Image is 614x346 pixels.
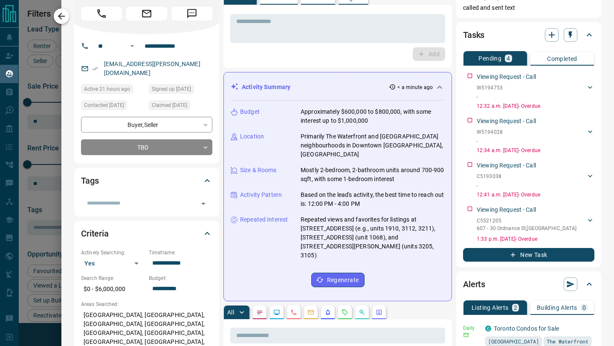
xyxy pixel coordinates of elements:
h2: Criteria [81,227,109,240]
button: Open [197,198,209,210]
a: [EMAIL_ADDRESS][PERSON_NAME][DOMAIN_NAME] [104,61,200,76]
svg: Notes [256,309,263,316]
p: 0 [582,305,586,311]
h2: Tags [81,174,98,187]
p: Actively Searching: [81,249,145,257]
svg: Calls [290,309,297,316]
p: C5521205 [477,217,576,225]
p: Daily [463,324,480,332]
span: Call [81,7,122,20]
div: Buyer , Seller [81,117,212,133]
p: Completed [547,56,577,62]
div: Tags [81,170,212,191]
span: Email [126,7,167,20]
p: Size & Rooms [240,166,277,175]
div: W5194753, [477,82,594,101]
p: , [477,92,503,99]
p: W5194753 [477,84,503,92]
p: Repeated Interest [240,215,288,224]
p: Listing Alerts [472,305,509,311]
div: W5194028, [477,127,594,145]
svg: Email Verified [92,66,98,72]
span: Contacted [DATE] [84,101,124,110]
p: 607 - 30 Ordnance St , [GEOGRAPHIC_DATA] [477,225,576,232]
p: Primarily The Waterfront and [GEOGRAPHIC_DATA] neighbourhoods in Downtown [GEOGRAPHIC_DATA], [GEO... [301,132,445,159]
p: Approximately $600,000 to $800,000, with some interest up to $1,000,000 [301,107,445,125]
p: 2 [514,305,517,311]
p: C5193038 [477,173,501,180]
p: 12:34 a.m. [DATE] - Overdue [477,147,594,154]
p: Repeated views and favorites for listings at [STREET_ADDRESS] (e.g., units 1910, 3112, 3211), [ST... [301,215,445,260]
p: Budget [240,107,260,116]
div: Activity Summary< a minute ago [231,79,445,95]
p: 4 [507,55,510,61]
p: , [477,136,503,144]
div: Sun Sep 14 2025 [81,84,145,96]
span: Message [171,7,212,20]
svg: Emails [307,309,314,316]
div: condos.ca [485,326,491,332]
button: Regenerate [311,273,365,287]
p: 12:41 a.m. [DATE] - Overdue [477,191,594,199]
a: Toronto Condos for Sale [494,325,559,332]
span: Claimed [DATE] [152,101,187,110]
div: TBD [81,139,212,155]
p: Location [240,132,264,141]
p: , [477,180,501,188]
span: Signed up [DATE] [152,85,191,93]
button: New Task [463,248,594,262]
div: Wed Apr 14 2021 [149,101,212,112]
p: Viewing Request - Call [477,117,536,126]
span: The Waterfront [547,337,588,346]
svg: Requests [342,309,348,316]
div: C5521205607 - 30 Ordnance St,[GEOGRAPHIC_DATA] [477,215,594,234]
p: All [227,309,234,315]
h2: Tasks [463,28,484,42]
p: W5194028 [477,128,503,136]
p: Viewing Request - Call [477,205,536,214]
span: [GEOGRAPHIC_DATA] [488,337,539,346]
div: C5193038, [477,171,594,190]
div: Tasks [463,25,594,45]
div: Wed Apr 14 2021 [149,84,212,96]
span: Active 21 hours ago [84,85,130,93]
p: Viewing Request - Call [477,161,536,170]
p: 12:32 a.m. [DATE] - Overdue [477,102,594,110]
svg: Lead Browsing Activity [273,309,280,316]
p: Mostly 2-bedroom, 2-bathroom units around 700-900 sqft, with some 1-bedroom interest [301,166,445,184]
p: Activity Pattern [240,190,282,199]
svg: Agent Actions [376,309,382,316]
button: Open [127,41,137,51]
p: Timeframe: [149,249,212,257]
p: Search Range: [81,274,145,282]
p: Pending [478,55,501,61]
p: Viewing Request - Call [477,72,536,81]
p: Areas Searched: [81,300,212,308]
p: called and sent text [463,3,594,12]
h2: Alerts [463,277,485,291]
svg: Opportunities [359,309,365,316]
p: Budget: [149,274,212,282]
p: Activity Summary [242,83,290,92]
p: $0 - $6,000,000 [81,282,145,296]
p: Building Alerts [537,305,577,311]
p: 1:33 p.m. [DATE] - Overdue [477,235,594,243]
div: Tue Apr 26 2022 [81,101,145,112]
p: Based on the lead's activity, the best time to reach out is: 12:00 PM - 4:00 PM [301,190,445,208]
svg: Listing Alerts [324,309,331,316]
div: Alerts [463,274,594,294]
p: < a minute ago [397,84,433,91]
svg: Email [463,332,469,338]
div: Criteria [81,223,212,244]
div: Yes [81,257,145,270]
